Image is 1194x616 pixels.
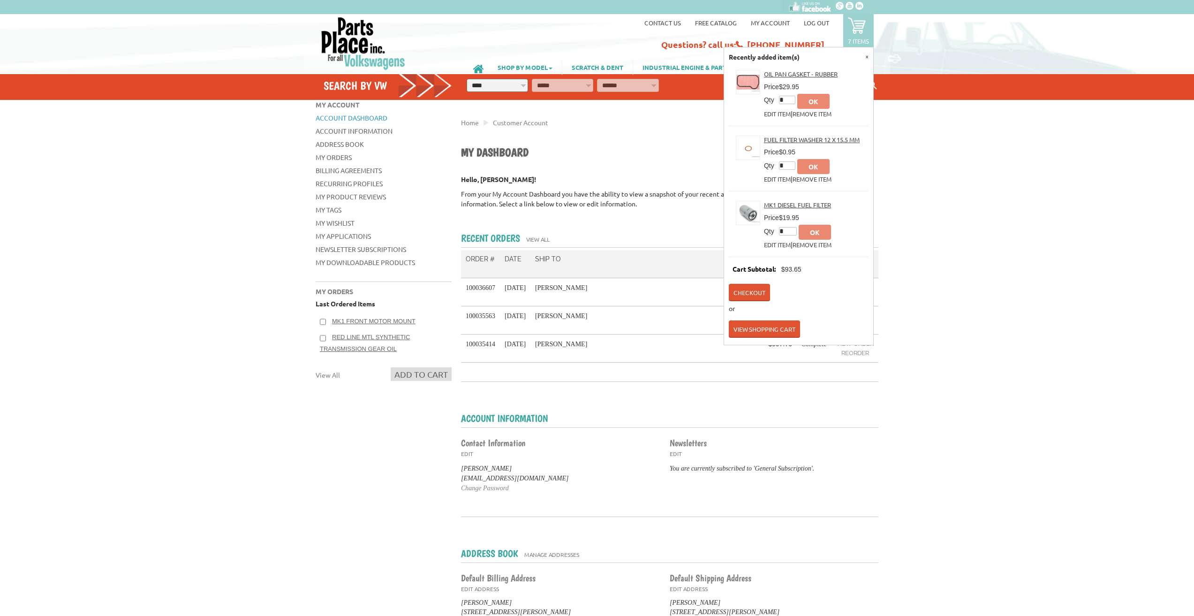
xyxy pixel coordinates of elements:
[764,82,779,92] th: Price
[316,140,364,148] a: Address Book
[461,145,878,160] h1: My Dashboard
[804,19,829,27] a: Log out
[505,284,526,291] span: [DATE]
[520,546,584,563] a: Manage Addresses
[316,127,393,135] a: Account Information
[670,450,682,457] a: Edit
[461,464,619,493] p: [PERSON_NAME] [EMAIL_ADDRESS][DOMAIN_NAME]
[736,136,760,160] img: Fuel Filter Washer 12 x 15.5 mm
[461,118,479,127] a: Home
[461,548,518,559] h2: Address Book
[320,334,410,352] a: Red Line MTL synthetic transmission gear oil
[316,114,387,122] a: Account Dashboard
[505,341,526,348] span: [DATE]
[316,205,341,214] a: My Tags
[488,59,562,75] a: SHOP BY MODEL
[793,110,831,118] a: Remove Item
[793,175,831,183] a: Remove Item
[316,258,415,266] a: My Downloadable Products
[320,16,406,70] img: Parts Place Inc!
[332,318,416,325] a: MK1 Front Motor Mount
[461,335,500,363] td: 100035414
[316,232,371,240] a: My Applications
[764,110,791,118] a: Edit item
[779,83,799,91] span: $29.95
[530,278,763,306] td: [PERSON_NAME]
[670,572,828,584] h3: Default Shipping Address
[316,166,382,175] a: Billing Agreements
[530,250,763,278] th: Ship To
[729,320,800,338] a: View Shopping Cart
[779,214,799,221] span: $19.95
[779,148,795,156] span: $0.95
[493,118,548,127] a: Customer Account
[461,306,500,335] td: 100035563
[505,312,526,319] span: [DATE]
[670,464,828,473] p: You are currently subscribed to 'General Subscription'.
[764,92,779,109] th: Qty
[316,245,406,253] a: Newsletter Subscriptions
[461,437,619,449] h3: Contact Information
[848,37,869,45] p: 7 items
[670,437,828,449] h3: Newsletters
[324,79,452,92] h4: Search by VW
[316,287,353,296] span: My Orders
[316,299,452,309] p: Last Ordered Items
[644,19,681,27] a: Contact us
[729,263,780,275] span: Cart Subtotal:
[781,266,801,273] span: $93.65
[736,70,760,94] img: Oil Pan Gasket - Rubber
[391,367,452,381] button: Add to Cart
[729,52,869,62] p: Recently added item(s)
[461,232,520,244] h2: Recent Orders
[461,175,536,183] strong: Hello, [PERSON_NAME]!
[695,19,737,27] a: Free Catalog
[729,284,770,301] a: Checkout
[764,201,831,209] a: MK1 Diesel Fuel Filter
[316,100,360,109] span: My Account
[736,201,760,225] img: MK1 Diesel Fuel Filter
[316,153,352,161] a: My Orders
[764,157,779,174] th: Qty
[461,412,548,424] h2: Account Information
[521,231,554,248] a: View All
[461,585,499,593] a: Edit Address
[394,369,448,379] span: Add to Cart
[316,179,383,188] a: Recurring Profiles
[670,585,708,593] a: Edit Address
[729,304,869,313] li: or
[836,349,874,358] a: Reorder
[793,241,831,249] a: Remove Item
[764,131,861,184] div: |
[461,250,500,278] th: Order #
[633,59,740,75] a: INDUSTRIAL ENGINE & PARTS
[764,223,779,240] th: Qty
[736,136,760,160] a: Fuel Filter Washer 12 x 15.5 mm
[764,147,779,157] th: Price
[764,196,869,250] div: |
[764,65,861,119] div: |
[461,485,509,492] a: Change Password
[461,450,473,457] a: Edit
[461,572,619,584] h3: Default Billing Address
[316,192,386,201] a: My Product Reviews
[500,250,530,278] th: Date
[530,335,763,363] td: [PERSON_NAME]
[764,136,860,144] a: Fuel Filter Washer 12 x 15.5 mm
[316,219,355,227] a: My Wishlist
[751,19,790,27] a: My Account
[843,14,874,51] a: 7 items
[764,175,791,183] a: Edit item
[764,70,838,78] a: Oil Pan Gasket - Rubber
[865,52,869,60] a: ×
[461,278,500,306] td: 100036607
[316,367,340,383] a: View All
[562,59,633,75] a: SCRATCH & DENT
[764,241,791,249] a: Edit item
[461,189,878,209] p: From your My Account Dashboard you have the ability to view a snapshot of your recent account act...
